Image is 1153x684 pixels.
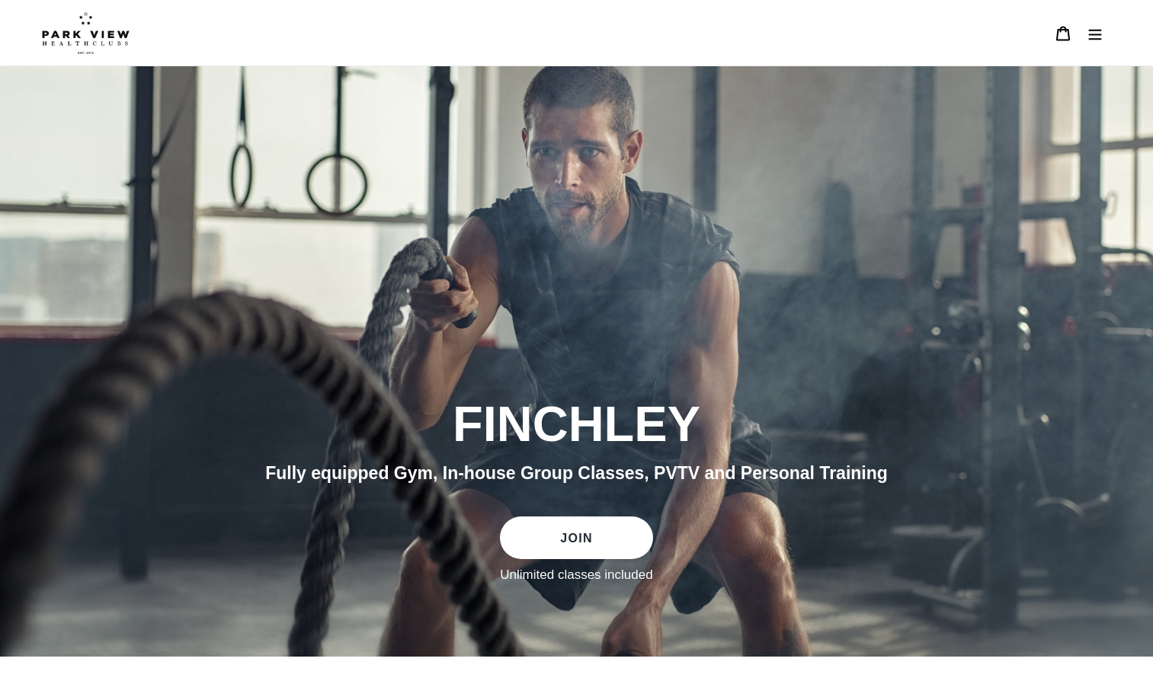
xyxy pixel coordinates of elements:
[265,463,888,483] span: Fully equipped Gym, In-house Group Classes, PVTV and Personal Training
[500,567,652,583] label: Unlimited classes included
[1079,17,1111,50] button: Menu
[162,395,992,454] h2: FINCHLEY
[42,11,130,54] img: Park view health clubs is a gym near you.
[500,516,652,559] a: JOIN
